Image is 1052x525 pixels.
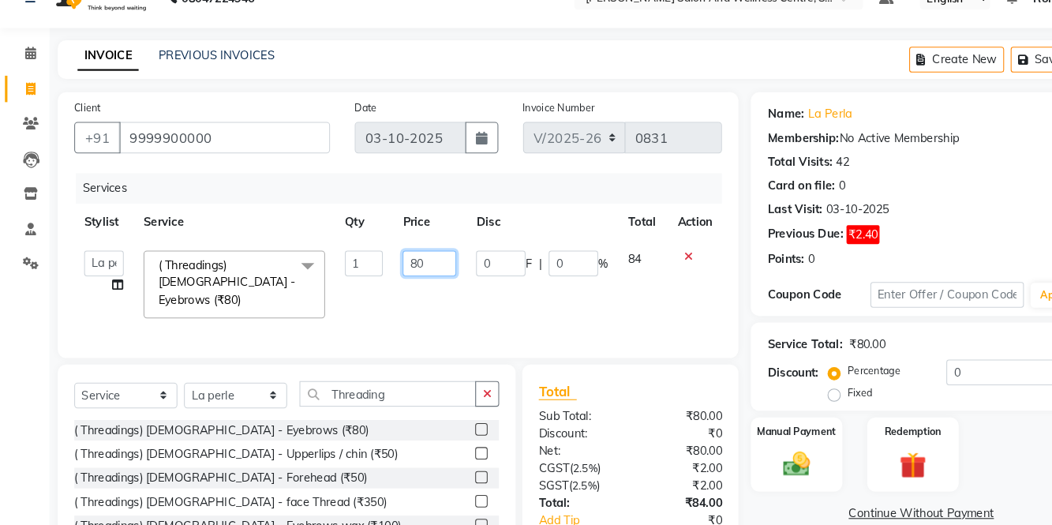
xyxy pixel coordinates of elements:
div: Name: [734,111,769,127]
input: Enter Offer / Coupon Code [833,279,979,304]
span: ( Threadings) [DEMOGRAPHIC_DATA] - Eyebrows (₹80) [152,256,283,304]
th: Total [591,204,638,240]
div: ₹80.00 [603,399,702,416]
div: ₹2.00 [603,466,702,482]
label: Client [71,106,96,120]
div: ( Threadings) [DEMOGRAPHIC_DATA] - Eyebrows wax (₹100) [71,504,384,521]
label: Manual Payment [724,415,800,429]
div: ( ) [504,449,603,466]
button: +91 [71,126,115,156]
img: _gift.svg [852,439,894,471]
span: % [572,254,582,271]
div: 42 [799,156,812,173]
input: Search or Scan [286,374,455,399]
input: Search by Name/Mobile/Email/Code [114,126,316,156]
span: F [503,254,509,271]
div: Discount: [504,416,603,433]
div: ₹84.00 [603,482,702,499]
img: _cash.svg [741,439,783,469]
span: 2.5% [548,451,571,463]
span: ₹2.40 [810,225,841,243]
div: Card on file: [734,179,799,196]
th: Qty [320,204,376,240]
div: Sub Total: [504,399,603,416]
label: Redemption [846,415,900,429]
span: 2.5% [547,467,571,480]
div: Net: [504,433,603,449]
div: ₹80.00 [603,433,702,449]
th: Action [638,204,691,240]
th: Price [376,204,446,240]
a: PREVIOUS INVOICES [152,55,263,69]
div: Previous Due: [734,225,807,243]
div: ( Threadings) [DEMOGRAPHIC_DATA] - Eyebrows (₹80) [71,413,353,429]
span: CGST [515,450,545,464]
label: Percentage [811,358,861,372]
label: Invoice Number [500,106,569,120]
div: ₹0 [620,499,702,516]
div: ( Threadings) [DEMOGRAPHIC_DATA] - Upperlips / chin (₹50) [71,436,380,452]
div: Service Total: [734,331,806,347]
th: Stylist [71,204,128,240]
div: No Active Membership [734,133,1028,150]
label: Date [339,106,361,120]
a: Add Tip [504,499,620,516]
label: Fixed [811,378,834,392]
th: Service [128,204,320,240]
th: Disc [446,204,591,240]
div: Membership: [734,133,803,150]
button: Save [967,54,1022,79]
span: Total [515,376,552,392]
div: Discount: [734,358,783,375]
span: | [515,254,519,271]
div: Coupon Code [734,283,832,300]
div: Points: [734,249,769,266]
span: 84 [601,250,613,264]
a: Continue Without Payment [721,493,1041,509]
a: La Perla [773,111,814,127]
div: Total: [504,482,603,499]
span: SGST [515,467,544,481]
div: Total Visits: [734,156,796,173]
div: ₹0 [603,416,702,433]
div: 0 [802,179,808,196]
a: x [230,290,238,304]
a: INVOICE [74,49,133,77]
button: Create New [870,54,960,79]
div: ₹80.00 [812,331,847,347]
div: ( Threadings) [DEMOGRAPHIC_DATA] - face Thread (₹350) [71,482,370,498]
div: ₹2.00 [603,449,702,466]
div: Last Visit: [734,202,787,219]
div: ( Threadings) [DEMOGRAPHIC_DATA] - Forehead (₹50) [71,459,351,475]
div: 0 [773,249,779,266]
div: ( ) [504,466,603,482]
div: 03-10-2025 [790,202,850,219]
div: Services [73,175,702,204]
button: Apply [986,280,1031,304]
